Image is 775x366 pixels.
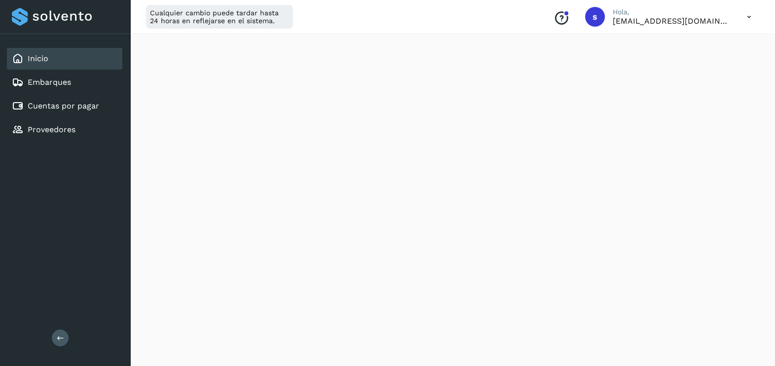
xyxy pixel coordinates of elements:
[7,95,122,117] div: Cuentas por pagar
[146,5,293,29] div: Cualquier cambio puede tardar hasta 24 horas en reflejarse en el sistema.
[7,119,122,141] div: Proveedores
[28,125,75,134] a: Proveedores
[28,101,99,110] a: Cuentas por pagar
[28,54,48,63] a: Inicio
[28,77,71,87] a: Embarques
[613,8,731,16] p: Hola,
[613,16,731,26] p: smedina@niagarawater.com
[7,72,122,93] div: Embarques
[7,48,122,70] div: Inicio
